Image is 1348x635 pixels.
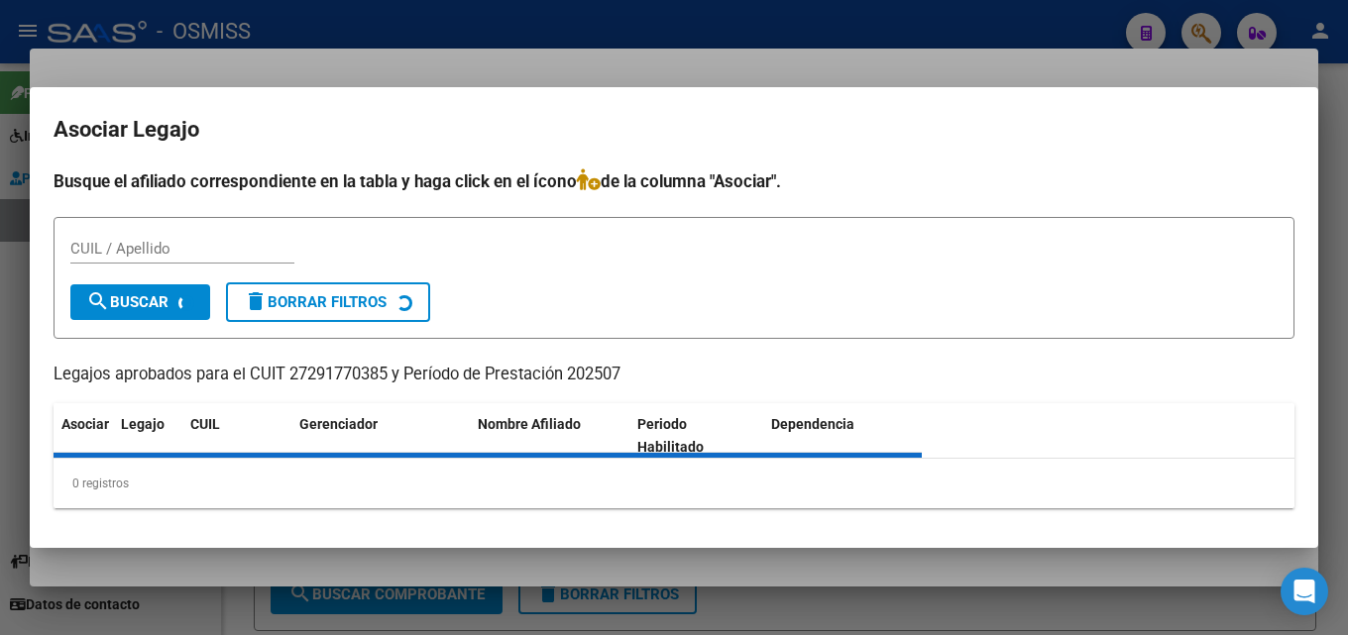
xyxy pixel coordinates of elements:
p: Legajos aprobados para el CUIT 27291770385 y Período de Prestación 202507 [54,363,1294,387]
button: Buscar [70,284,210,320]
span: Nombre Afiliado [478,416,581,432]
datatable-header-cell: Nombre Afiliado [470,403,629,469]
datatable-header-cell: Periodo Habilitado [629,403,763,469]
datatable-header-cell: Legajo [113,403,182,469]
div: 0 registros [54,459,1294,508]
span: Asociar [61,416,109,432]
h2: Asociar Legajo [54,111,1294,149]
datatable-header-cell: CUIL [182,403,291,469]
div: Open Intercom Messenger [1281,568,1328,615]
span: Legajo [121,416,165,432]
span: Dependencia [771,416,854,432]
mat-icon: search [86,289,110,313]
span: Gerenciador [299,416,378,432]
mat-icon: delete [244,289,268,313]
datatable-header-cell: Asociar [54,403,113,469]
span: Buscar [86,293,168,311]
button: Borrar Filtros [226,282,430,322]
datatable-header-cell: Dependencia [763,403,923,469]
h4: Busque el afiliado correspondiente en la tabla y haga click en el ícono de la columna "Asociar". [54,168,1294,194]
datatable-header-cell: Gerenciador [291,403,470,469]
span: Periodo Habilitado [637,416,704,455]
span: CUIL [190,416,220,432]
span: Borrar Filtros [244,293,387,311]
